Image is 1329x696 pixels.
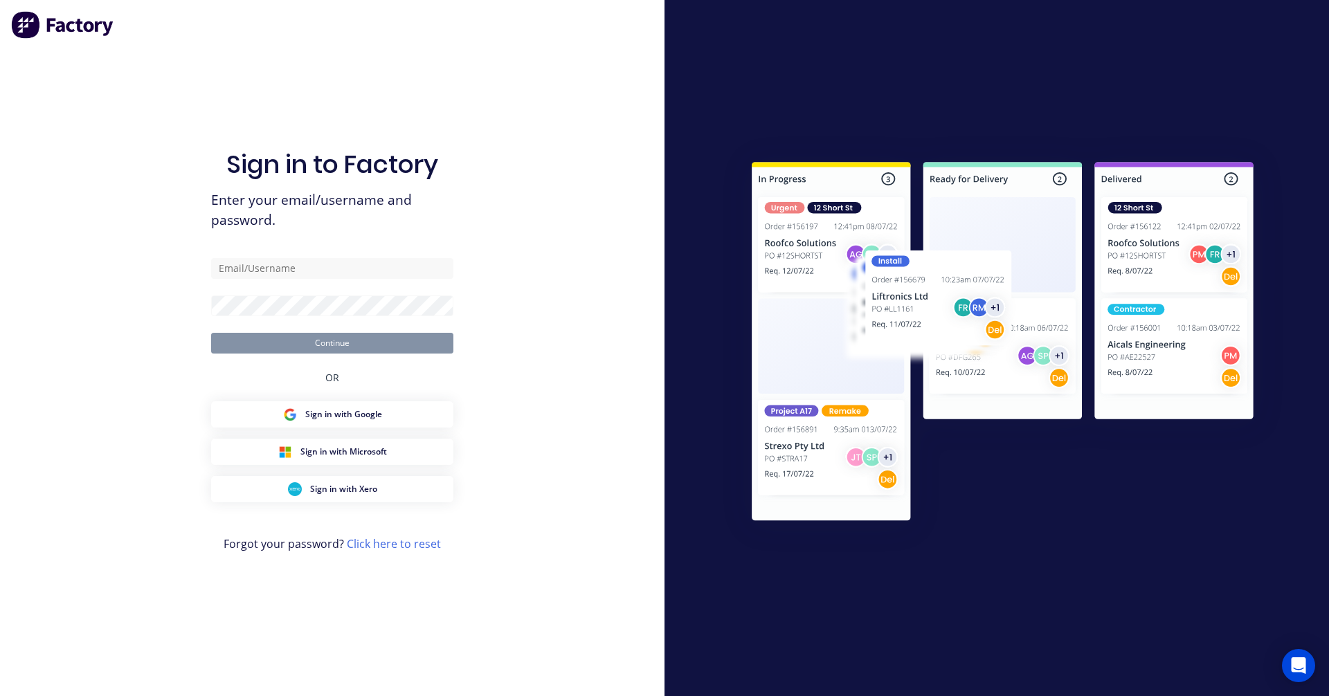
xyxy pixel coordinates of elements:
[721,134,1284,553] img: Sign in
[224,535,441,552] span: Forgot your password?
[347,536,441,551] a: Click here to reset
[226,149,438,179] h1: Sign in to Factory
[283,407,297,421] img: Google Sign in
[288,482,302,496] img: Xero Sign in
[325,354,339,401] div: OR
[11,11,115,39] img: Factory
[1282,649,1315,682] div: Open Intercom Messenger
[211,401,453,428] button: Google Sign inSign in with Google
[211,439,453,465] button: Microsoft Sign inSign in with Microsoft
[211,333,453,354] button: Continue
[211,476,453,502] button: Xero Sign inSign in with Xero
[278,445,292,459] img: Microsoft Sign in
[300,446,387,458] span: Sign in with Microsoft
[305,408,382,421] span: Sign in with Google
[211,258,453,279] input: Email/Username
[310,483,377,495] span: Sign in with Xero
[211,190,453,230] span: Enter your email/username and password.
